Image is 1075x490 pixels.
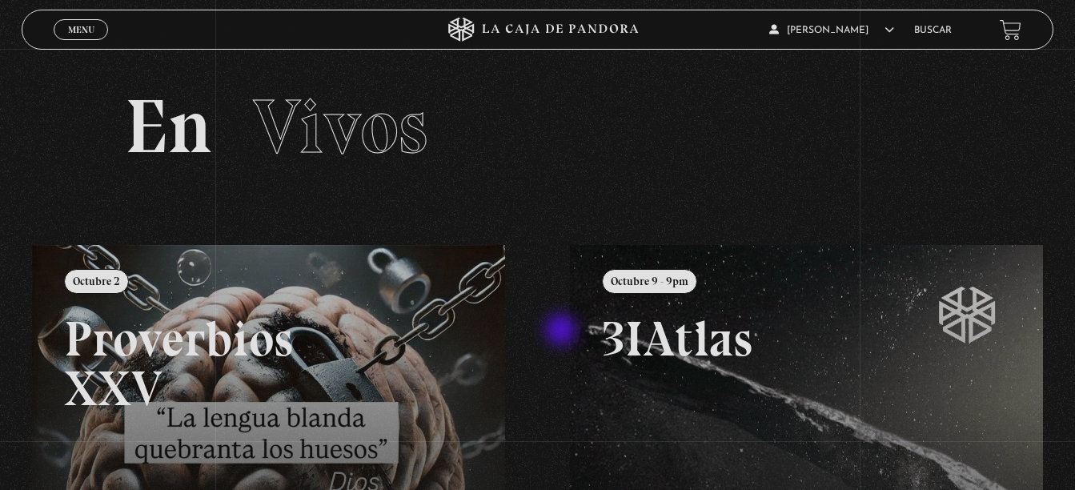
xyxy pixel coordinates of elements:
a: Buscar [914,26,952,35]
span: Vivos [253,81,427,172]
h2: En [125,89,950,165]
a: View your shopping cart [1000,19,1021,41]
span: Cerrar [62,38,100,50]
span: Menu [68,25,94,34]
span: [PERSON_NAME] [769,26,894,35]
